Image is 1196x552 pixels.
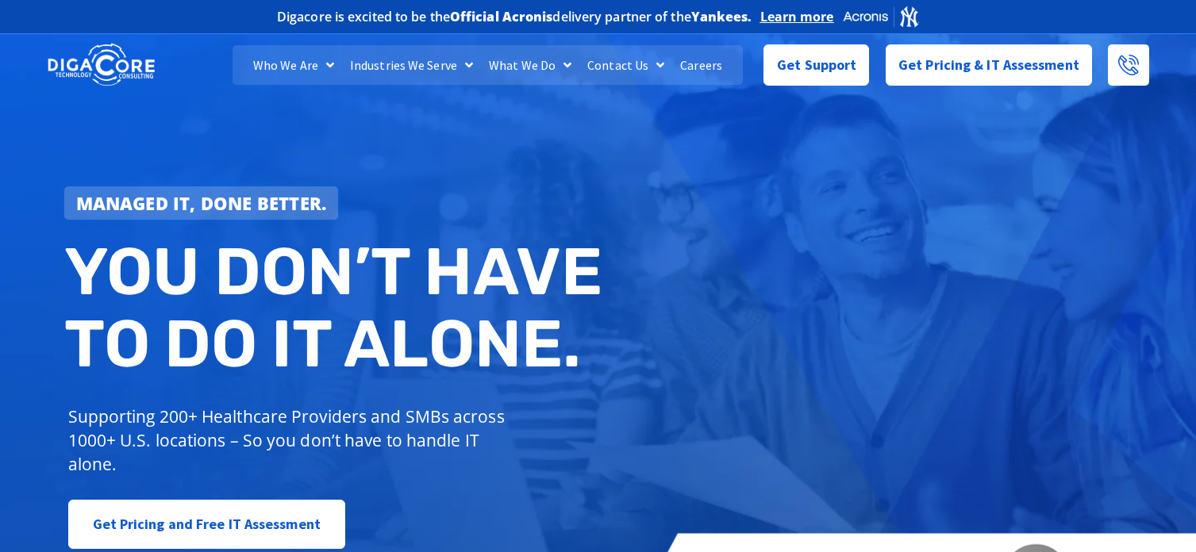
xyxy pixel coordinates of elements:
nav: Menu [233,45,744,85]
p: Supporting 200+ Healthcare Providers and SMBs across 1000+ U.S. locations – So you don’t have to ... [68,404,512,476]
b: Yankees. [691,8,752,25]
a: What We Do [481,45,579,85]
a: Get Support [763,44,869,86]
a: Get Pricing and Free IT Assessment [68,500,345,549]
a: Learn more [760,9,834,25]
h2: You don’t have to do IT alone. [64,236,610,381]
a: Managed IT, done better. [64,186,339,220]
strong: Managed IT, done better. [76,191,327,215]
span: Get Pricing & IT Assessment [898,49,1079,81]
a: Contact Us [579,45,672,85]
span: Get Support [777,49,856,81]
img: Acronis [842,5,920,28]
h2: Digacore is excited to be the delivery partner of the [277,10,752,23]
a: Industries We Serve [342,45,481,85]
img: DigaCore Technology Consulting [48,42,155,88]
a: Who We Are [245,45,342,85]
a: Get Pricing & IT Assessment [886,44,1092,86]
b: Official Acronis [450,8,553,25]
a: Careers [672,45,730,85]
span: Get Pricing and Free IT Assessment [93,508,321,540]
